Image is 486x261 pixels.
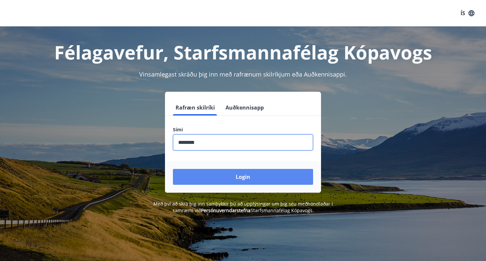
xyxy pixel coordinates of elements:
[457,7,478,19] button: ÍS
[153,201,333,213] span: Með því að skrá þig inn samþykkir þú að upplýsingar um þig séu meðhöndlaðar í samræmi við Starfsm...
[201,207,251,213] a: Persónuverndarstefna
[173,169,313,185] button: Login
[139,70,347,78] span: Vinsamlegast skráðu þig inn með rafrænum skilríkjum eða Auðkennisappi.
[223,100,266,115] button: Auðkennisapp
[13,40,473,65] h1: Félagavefur, Starfsmannafélag Kópavogs
[173,100,218,115] button: Rafræn skilríki
[173,126,313,133] label: Sími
